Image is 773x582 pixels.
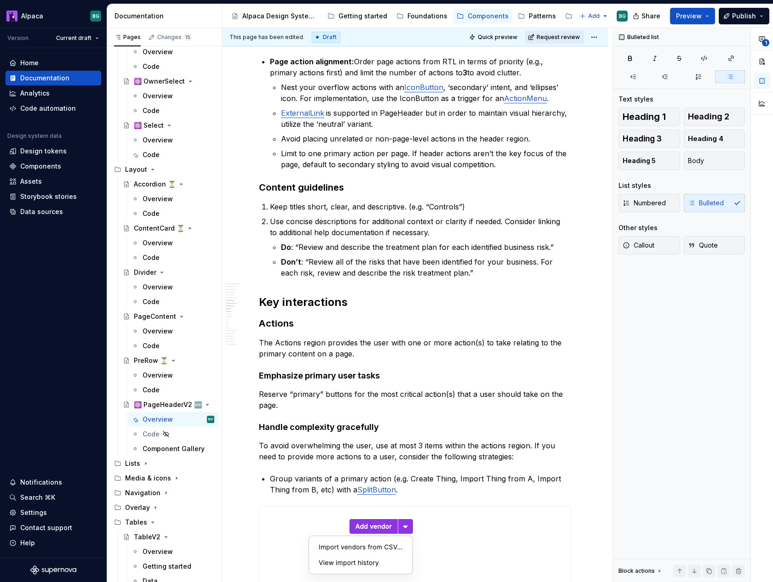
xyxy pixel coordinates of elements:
a: PageContent [119,309,218,324]
a: Overview [128,192,218,206]
button: Body [684,152,745,170]
button: Quote [684,236,745,254]
a: Overview [128,368,218,383]
div: Tables [125,518,147,527]
a: Code [128,147,218,162]
div: Navigation [110,486,218,500]
a: Design tokens [6,144,101,158]
a: SplitButton [357,485,396,494]
div: PageContent [134,312,176,321]
span: Quote [688,241,718,250]
div: BG [208,415,213,424]
a: ⚛️ PageHeaderV2 🆕 [119,397,218,412]
p: The Actions region provides the user with one or more action(s) to take relating to the primary c... [259,337,571,359]
div: Divider [134,268,156,277]
span: Preview [676,11,702,21]
p: Order page actions from RTL in terms of priority (e.g., primary actions first) and limit the numb... [270,56,571,78]
div: Components [468,11,509,21]
p: Keep titles short, clear, and descriptive. (e.g. “Controls”) [270,201,571,212]
a: OverviewBG [128,412,218,427]
div: Navigation [125,488,160,497]
a: Overview [128,280,218,294]
div: Overlay [125,503,150,512]
a: Code [128,103,218,118]
div: Code [143,209,160,218]
div: Accordion ⏳ [134,180,176,189]
h3: Content guidelines [259,181,571,194]
button: Heading 3 [618,130,680,148]
div: Text styles [618,95,653,104]
div: Storybook stories [20,192,77,201]
a: Code [128,206,218,221]
div: Draft [312,32,340,43]
a: Data sources [6,204,101,219]
div: ContentCard ⏳ [134,224,184,233]
a: Code [128,250,218,265]
p: Use concise descriptions for additional context or clarity if needed. Consider linking to additio... [270,216,571,238]
h4: Emphasize primary user tasks [259,370,571,381]
div: Documentation [20,73,69,83]
a: TableV2 [119,530,218,544]
div: ⚛️ Select [134,121,164,130]
button: Preview [670,8,715,24]
button: Heading 4 [684,130,745,148]
div: Overview [143,547,173,556]
a: Divider [119,265,218,280]
div: Overview [143,415,173,424]
p: Group variants of a primary action (e.g. Create Thing, Import Thing from A, Import Thing from B, ... [270,473,571,495]
div: Overlay [110,500,218,515]
div: Components [20,162,61,171]
div: Lists [125,459,140,468]
span: Heading 5 [623,156,656,165]
div: Other styles [618,223,658,232]
div: Layout [125,165,147,174]
div: Overview [143,136,173,145]
a: Overview [128,324,218,339]
span: Heading 2 [688,112,729,121]
div: Code automation [20,104,76,113]
div: Getting started [338,11,387,21]
div: Code [143,62,160,71]
div: Version [7,34,29,42]
div: Component Gallery [143,444,205,453]
p: : “Review and describe the treatment plan for each identified business risk.” [281,242,571,253]
span: Request review [537,34,580,41]
button: Share [628,8,666,24]
span: Body [688,156,704,165]
a: Overview [128,236,218,250]
div: Notifications [20,478,62,487]
a: ActionMenu [504,94,547,103]
strong: Don’t [281,257,301,266]
a: Overview [128,45,218,59]
div: TableV2 [134,532,160,542]
div: Analytics [20,89,50,98]
a: Releases [561,9,610,23]
span: Heading 4 [688,134,723,143]
div: Page tree [228,7,575,25]
a: Analytics [6,86,101,101]
p: Reserve “primary” buttons for the most critical action(s) that a user should take on the page. [259,389,571,411]
div: Overview [143,283,173,292]
a: Code [128,427,218,441]
button: Heading 1 [618,107,680,126]
span: 1 [762,39,769,46]
p: Avoid placing unrelated or non-page-level actions in the header region. [281,133,571,144]
div: Documentation [115,11,218,21]
button: Help [6,536,101,550]
a: Foundations [393,9,451,23]
button: Search ⌘K [6,490,101,505]
div: Home [20,58,39,68]
a: Code [128,383,218,397]
a: Assets [6,174,101,189]
span: Publish [732,11,756,21]
div: Code [143,385,160,395]
a: Alpaca Design System 🦙 [228,9,322,23]
span: Quick preview [478,34,517,41]
svg: Supernova Logo [30,565,76,575]
a: Getting started [128,559,218,574]
div: Code [143,150,160,159]
div: Alpaca [21,11,43,21]
div: BG [92,12,99,20]
div: Overview [143,194,173,203]
div: Code [143,297,160,306]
